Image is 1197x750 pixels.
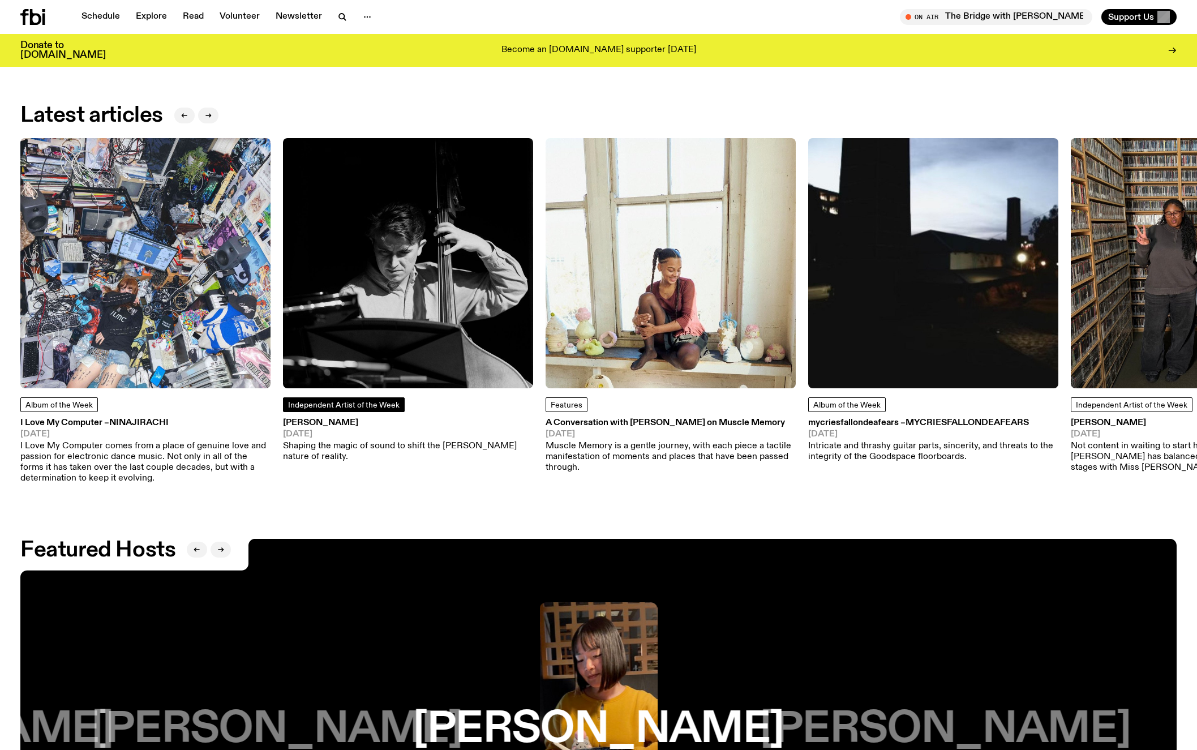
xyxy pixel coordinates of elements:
[546,419,796,473] a: A Conversation with [PERSON_NAME] on Muscle Memory[DATE]Muscle Memory is a gentle journey, with e...
[283,138,533,388] img: Black and white photo of musician Jacques Emery playing his double bass reading sheet music.
[900,9,1092,25] button: On AirThe Bridge with [PERSON_NAME]
[808,441,1058,462] p: Intricate and thrashy guitar parts, sincerity, and threats to the integrity of the Goodspace floo...
[551,401,582,409] span: Features
[283,397,405,412] a: Independent Artist of the Week
[20,419,271,484] a: I Love My Computer –Ninajirachi[DATE]I Love My Computer comes from a place of genuine love and pa...
[813,401,881,409] span: Album of the Week
[109,418,169,427] span: Ninajirachi
[546,441,796,474] p: Muscle Memory is a gentle journey, with each piece a tactile manifestation of moments and places ...
[1101,9,1177,25] button: Support Us
[808,419,1058,427] h3: mycriesfallondeafears –
[808,430,1058,439] span: [DATE]
[20,441,271,485] p: I Love My Computer comes from a place of genuine love and passion for electronic dance music. Not...
[283,441,533,462] p: Shaping the magic of sound to shift the [PERSON_NAME] nature of reality.
[808,419,1058,462] a: mycriesfallondeafears –mycriesfallondeafears[DATE]Intricate and thrashy guitar parts, sincerity, ...
[1071,397,1192,412] a: Independent Artist of the Week
[20,41,106,60] h3: Donate to [DOMAIN_NAME]
[129,9,174,25] a: Explore
[501,45,696,55] p: Become an [DOMAIN_NAME] supporter [DATE]
[283,430,533,439] span: [DATE]
[808,138,1058,388] img: A blurry image of a building at dusk. Shot at low exposure, so its hard to make out much.
[1076,401,1187,409] span: Independent Artist of the Week
[283,419,533,462] a: [PERSON_NAME][DATE]Shaping the magic of sound to shift the [PERSON_NAME] nature of reality.
[283,419,533,427] h3: [PERSON_NAME]
[546,430,796,439] span: [DATE]
[25,401,93,409] span: Album of the Week
[20,105,163,126] h2: Latest articles
[20,419,271,427] h3: I Love My Computer –
[20,138,271,388] img: Ninajirachi covering her face, shot from above. she is in a croweded room packed full of laptops,...
[213,9,267,25] a: Volunteer
[20,540,175,560] h2: Featured Hosts
[176,9,211,25] a: Read
[20,397,98,412] a: Album of the Week
[288,401,400,409] span: Independent Artist of the Week
[546,397,587,412] a: Features
[906,418,1029,427] span: mycriesfallondeafears
[269,9,329,25] a: Newsletter
[808,397,886,412] a: Album of the Week
[20,430,271,439] span: [DATE]
[546,419,796,427] h3: A Conversation with [PERSON_NAME] on Muscle Memory
[75,9,127,25] a: Schedule
[1108,12,1154,22] span: Support Us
